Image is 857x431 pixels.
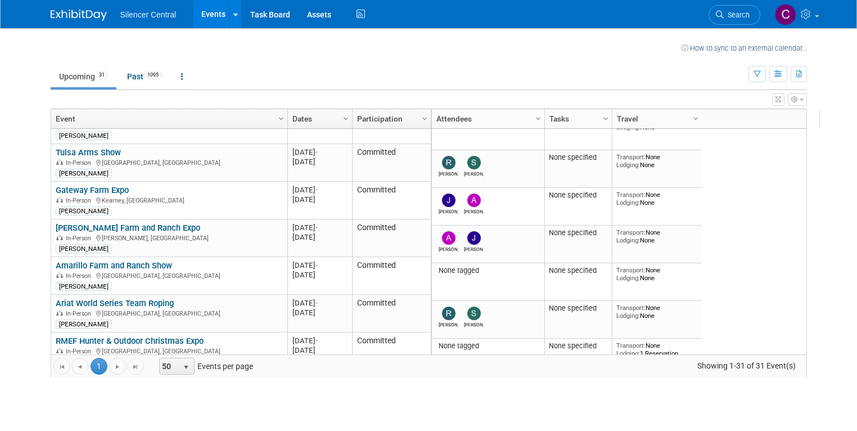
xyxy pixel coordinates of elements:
img: In-Person Event [56,159,63,165]
div: [PERSON_NAME] [56,282,112,291]
div: None 1 Reservation [616,342,697,358]
a: Go to the last page [127,358,144,375]
div: None None [616,266,697,282]
span: 31 [96,71,108,79]
a: Column Settings [340,109,352,126]
a: Attendees [436,109,537,128]
span: In-Person [66,197,94,204]
img: Carin Froehlich [775,4,796,25]
a: Participation [357,109,423,128]
span: - [315,261,318,270]
a: Upcoming31 [51,66,116,87]
div: Kearney, [GEOGRAPHIC_DATA] [56,195,282,205]
img: Justin Armstrong [467,231,481,245]
div: None specified [549,191,607,200]
span: Showing 1-31 of 31 Event(s) [687,358,806,374]
a: Column Settings [418,109,431,126]
td: Committed [352,219,431,257]
div: None specified [549,304,607,313]
span: 1095 [144,71,162,79]
span: Column Settings [601,114,610,123]
span: In-Person [66,159,94,167]
a: Amarillo Farm and Ranch Show [56,261,172,271]
span: Go to the last page [131,362,140,371]
a: Event [56,109,280,128]
div: [PERSON_NAME] [56,320,112,329]
div: None specified [549,228,607,237]
td: Committed [352,182,431,219]
a: Column Settings [599,109,612,126]
div: Rob Young [439,169,458,177]
div: [DATE] [292,336,347,345]
span: Lodging: [616,312,640,320]
span: In-Person [66,348,94,355]
div: Rob Young [439,320,458,327]
span: Transport: [616,153,646,161]
span: Column Settings [277,114,286,123]
span: Lodging: [616,349,640,357]
a: Gateway Farm Expo [56,185,129,195]
div: [DATE] [292,195,347,204]
img: In-Person Event [56,235,63,240]
span: Lodging: [616,274,640,282]
span: Go to the previous page [75,362,84,371]
a: [PERSON_NAME] Farm and Ranch Expo [56,223,200,233]
div: [DATE] [292,232,347,242]
a: Tulsa Arms Show [56,147,121,158]
span: In-Person [66,272,94,280]
div: None specified [549,153,607,162]
td: Committed [352,295,431,333]
div: [DATE] [292,308,347,317]
span: - [315,336,318,345]
span: - [315,223,318,232]
img: In-Person Event [56,348,63,353]
span: select [182,363,191,372]
span: Transport: [616,342,646,349]
a: Dates [292,109,345,128]
div: None tagged [436,342,540,351]
img: Rob Young [442,156,455,169]
span: Lodging: [616,199,640,206]
img: Sarah Young [467,156,481,169]
span: 1 [91,358,107,375]
span: Transport: [616,228,646,236]
span: Events per page [145,358,264,375]
div: [DATE] [292,345,347,355]
span: Column Settings [534,114,543,123]
div: None None [616,228,697,245]
a: Column Settings [532,109,544,126]
div: [PERSON_NAME] [56,244,112,253]
div: [DATE] [292,261,347,270]
div: [DATE] [292,157,347,167]
div: [GEOGRAPHIC_DATA], [GEOGRAPHIC_DATA] [56,346,282,356]
span: Search [724,11,750,19]
span: In-Person [66,235,94,242]
img: Justin Armstrong [442,194,455,207]
div: Andrew Sorenson [464,207,484,214]
a: Search [709,5,760,25]
span: Lodging: [616,161,640,169]
img: In-Person Event [56,197,63,203]
div: [GEOGRAPHIC_DATA], [GEOGRAPHIC_DATA] [56,271,282,280]
a: How to sync to an external calendar... [682,44,807,52]
div: None None [616,304,697,320]
a: Ariat World Series Team Roping [56,298,174,308]
span: 50 [160,358,179,374]
img: Andrew Sorenson [467,194,481,207]
div: [GEOGRAPHIC_DATA], [GEOGRAPHIC_DATA] [56,158,282,167]
div: [DATE] [292,185,347,195]
a: Past1095 [119,66,170,87]
td: Committed [352,144,431,182]
div: Justin Armstrong [439,207,458,214]
a: Column Settings [689,109,702,126]
a: Go to the previous page [71,358,88,375]
span: Transport: [616,191,646,199]
a: Travel [617,109,694,128]
span: Transport: [616,266,646,274]
span: In-Person [66,310,94,317]
span: Column Settings [341,114,350,123]
span: Column Settings [691,114,700,123]
span: - [315,148,318,156]
span: Column Settings [420,114,429,123]
div: None None [616,153,697,169]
